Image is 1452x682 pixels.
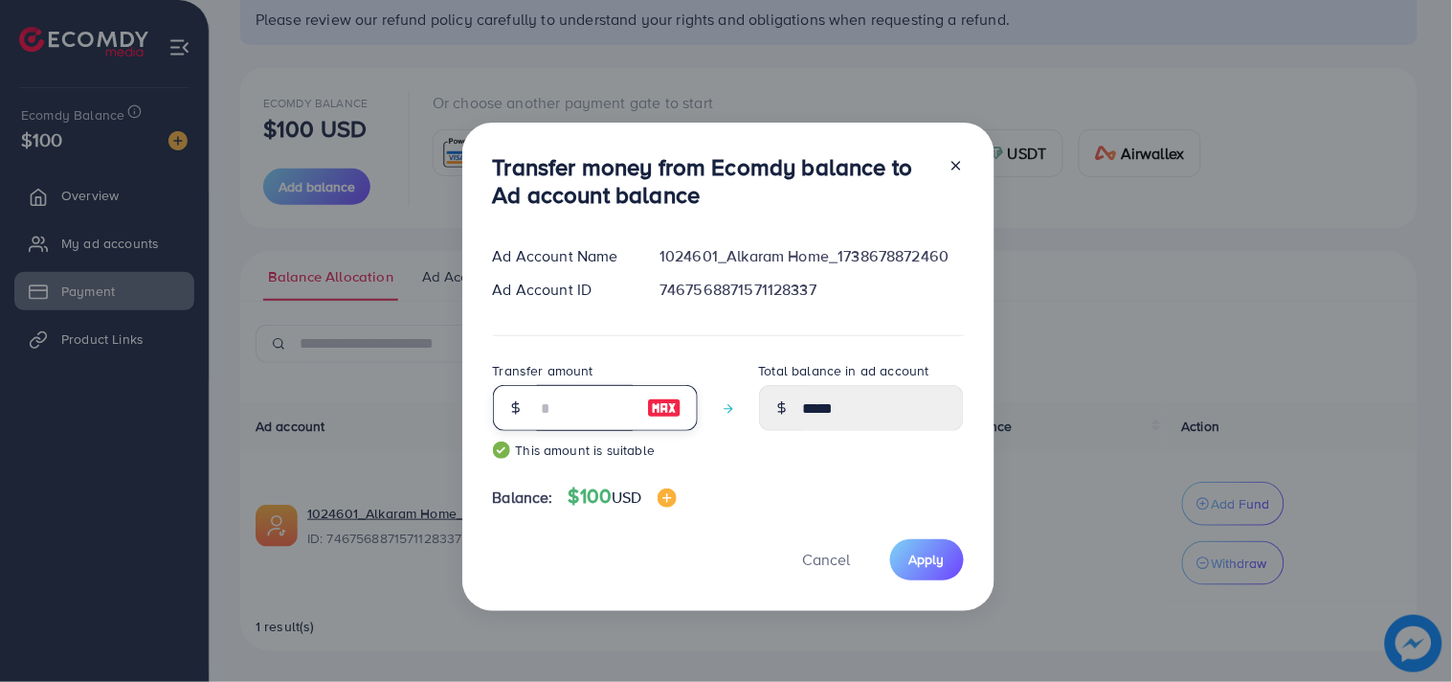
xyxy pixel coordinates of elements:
span: Cancel [803,549,851,570]
span: USD [612,487,641,508]
img: guide [493,442,510,459]
label: Transfer amount [493,361,593,380]
img: image [647,397,681,420]
label: Total balance in ad account [759,361,929,380]
h3: Transfer money from Ecomdy balance to Ad account balance [493,153,933,209]
div: 1024601_Alkaram Home_1738678872460 [644,245,978,267]
h4: $100 [569,485,677,509]
span: Apply [909,550,945,569]
small: This amount is suitable [493,441,698,460]
button: Apply [890,539,964,580]
div: Ad Account Name [478,245,645,267]
div: Ad Account ID [478,279,645,301]
span: Balance: [493,487,553,509]
button: Cancel [779,539,875,580]
img: image [658,489,677,508]
div: 7467568871571128337 [644,279,978,301]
